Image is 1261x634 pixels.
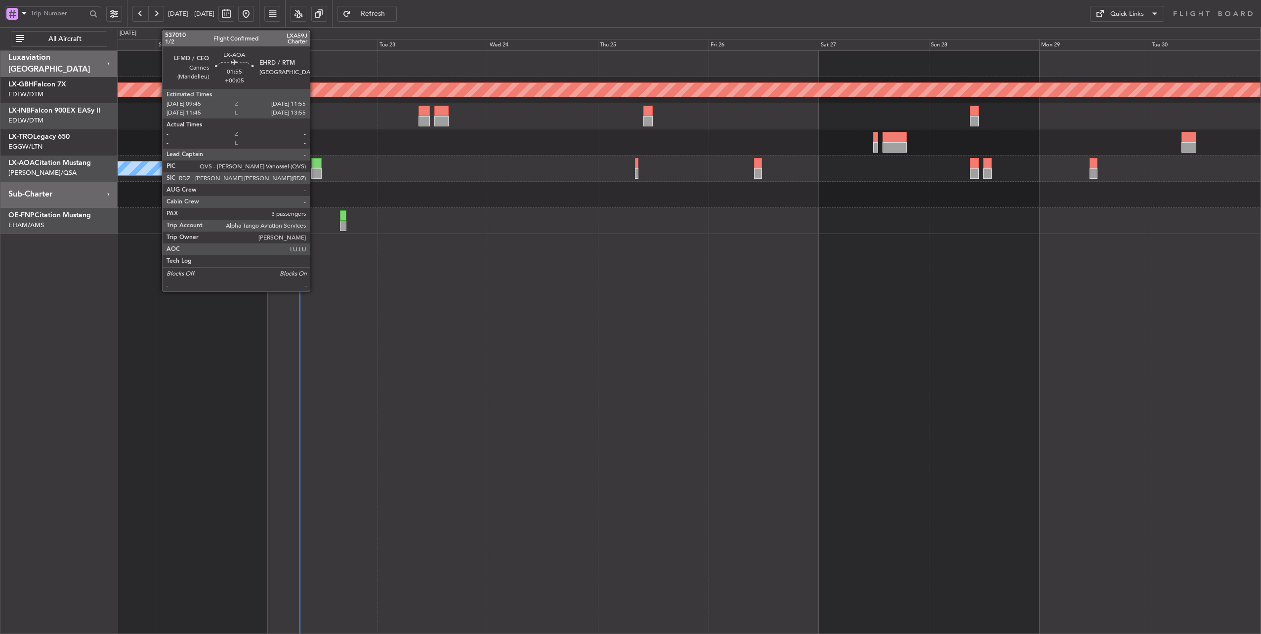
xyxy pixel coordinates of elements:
a: EDLW/DTM [8,90,43,99]
div: Mon 22 [267,39,378,51]
button: All Aircraft [11,31,107,47]
div: Wed 24 [488,39,598,51]
button: Quick Links [1090,6,1164,22]
div: Sun 28 [929,39,1039,51]
div: Thu 25 [598,39,708,51]
span: All Aircraft [26,36,104,42]
a: EHAM/AMS [8,221,44,230]
div: Tue 23 [378,39,488,51]
a: [PERSON_NAME]/QSA [8,168,77,177]
a: LX-GBHFalcon 7X [8,81,66,88]
a: EGGW/LTN [8,142,42,151]
a: EDLW/DTM [8,116,43,125]
span: LX-AOA [8,159,35,166]
div: Sun 21 [157,39,267,51]
a: OE-FNPCitation Mustang [8,212,91,219]
span: LX-INB [8,107,31,114]
span: Refresh [353,10,393,17]
span: LX-TRO [8,133,33,140]
div: Sat 27 [819,39,929,51]
button: Refresh [337,6,397,22]
a: LX-TROLegacy 650 [8,133,70,140]
span: OE-FNP [8,212,35,219]
span: LX-GBH [8,81,34,88]
div: Fri 26 [709,39,819,51]
a: LX-AOACitation Mustang [8,159,91,166]
span: [DATE] - [DATE] [168,9,214,18]
a: LX-INBFalcon 900EX EASy II [8,107,100,114]
div: Mon 29 [1039,39,1149,51]
div: Quick Links [1110,9,1144,19]
input: Trip Number [31,6,86,21]
div: [DATE] [120,29,136,38]
div: Tue 30 [1150,39,1260,51]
